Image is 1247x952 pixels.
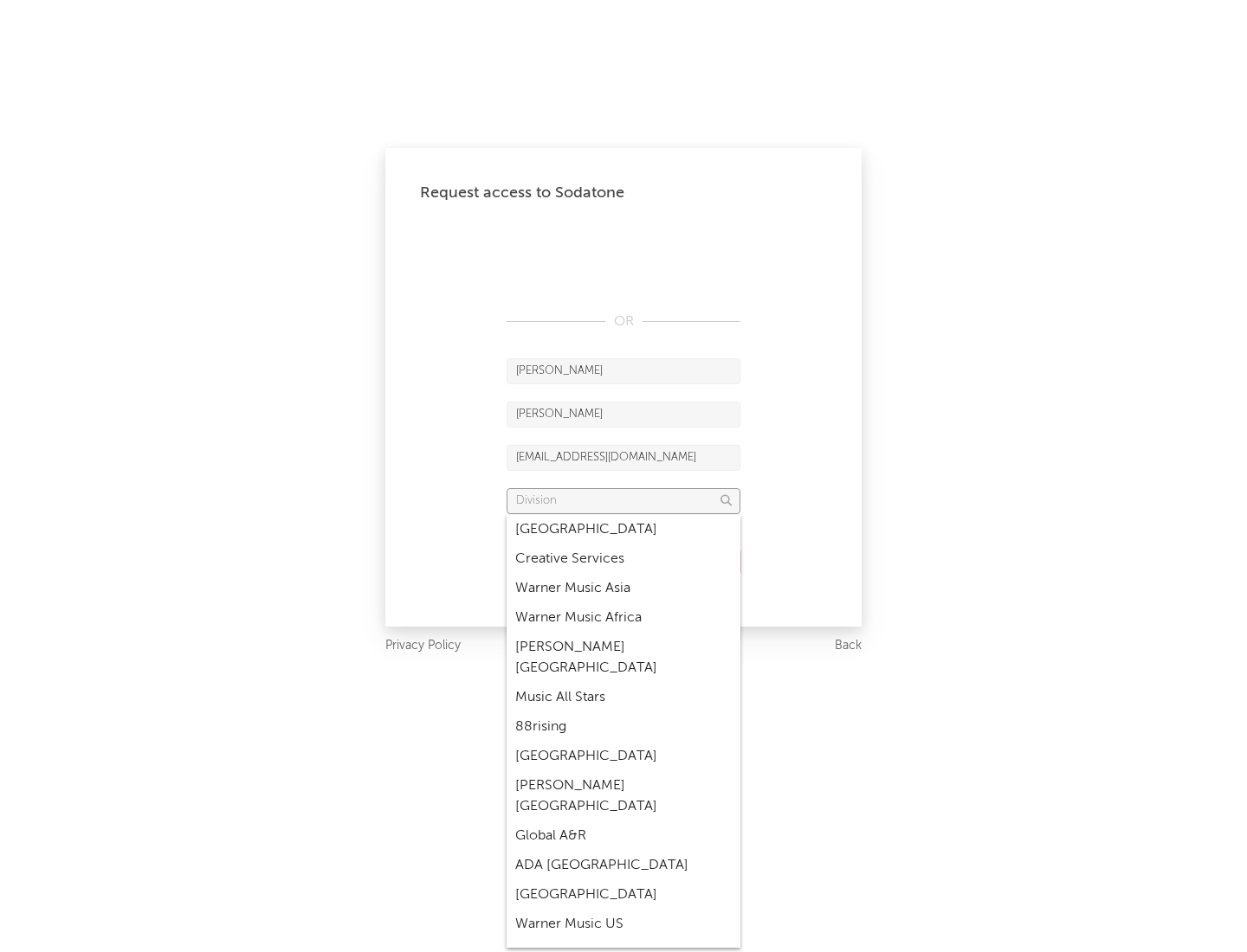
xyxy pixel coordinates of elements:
[507,910,740,939] div: Warner Music US
[507,851,740,880] div: ADA [GEOGRAPHIC_DATA]
[507,633,740,683] div: [PERSON_NAME] [GEOGRAPHIC_DATA]
[507,312,740,332] div: OR
[835,635,862,657] a: Back
[385,635,461,657] a: Privacy Policy
[507,683,740,712] div: Music All Stars
[507,574,740,603] div: Warner Music Asia
[507,712,740,742] div: 88rising
[507,445,740,471] input: Email
[507,515,740,544] div: [GEOGRAPHIC_DATA]
[507,544,740,574] div: Creative Services
[420,183,827,203] div: Request access to Sodatone
[507,402,740,428] input: Last Name
[507,880,740,910] div: [GEOGRAPHIC_DATA]
[507,742,740,771] div: [GEOGRAPHIC_DATA]
[507,358,740,384] input: First Name
[507,603,740,633] div: Warner Music Africa
[507,488,740,514] input: Division
[507,771,740,821] div: [PERSON_NAME] [GEOGRAPHIC_DATA]
[507,821,740,851] div: Global A&R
